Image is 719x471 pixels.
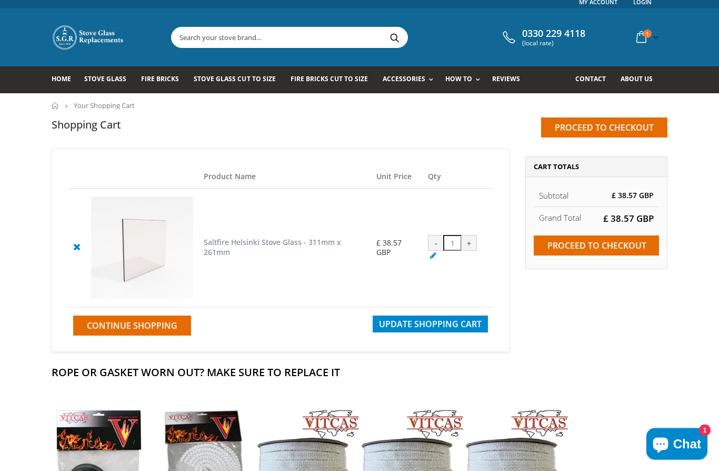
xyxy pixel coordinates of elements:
[376,238,402,258] span: £ 38.57 GBP
[91,197,193,299] img: Saltfire Helsinki Stove Glass - 311mm x 261mm
[492,67,528,94] a: Reviews
[383,28,406,48] button: Search
[445,67,485,94] a: How To
[87,320,177,332] span: Continue Shopping
[74,101,135,111] span: Your Shopping Cart
[141,67,187,94] a: Fire Bricks
[371,165,423,189] th: Unit Price
[539,191,568,201] span: Subtotal
[379,319,482,330] span: Update Shopping Cart
[534,162,579,172] span: Cart Totals
[52,366,667,380] h2: Rope Or Gasket Worn Out? Make Sure To Replace It
[141,75,179,84] span: Fire Bricks
[194,75,275,84] span: Stove Glass Cut To Size
[541,118,667,138] input: Proceed to checkout
[204,238,341,258] a: Saltfire Helsinki Stove Glass - 311mm x 261mm
[621,75,653,84] span: About us
[428,235,444,251] div: -
[52,67,79,94] a: Home
[423,165,493,189] th: Qty
[461,235,477,251] div: +
[621,67,661,94] a: About us
[612,191,654,201] span: £ 38.57 GBP
[84,67,134,94] a: Stove Glass
[522,28,585,40] span: 0330 229 4118
[632,27,661,48] a: 1
[534,236,659,256] input: Proceed to checkout
[643,428,711,463] inbox-online-store-chat: Shopify online store chat
[500,28,585,47] a: 0330 229 4118 (local rate)
[383,75,425,84] span: Accessories
[52,118,121,132] h1: Shopping Cart
[52,103,59,110] a: Home
[198,165,371,189] th: Product Name
[522,40,585,47] span: (local rate)
[445,75,472,84] span: How To
[73,316,191,336] a: Continue Shopping
[539,213,581,223] strong: Grand Total
[575,75,606,84] span: Contact
[172,28,525,48] input: Search your stove brand...
[291,75,368,84] span: Fire Bricks Cut To Size
[575,67,614,94] a: Contact
[291,67,376,94] a: Fire Bricks Cut To Size
[492,75,520,84] span: Reviews
[84,75,126,84] span: Stove Glass
[373,316,488,333] button: Update Shopping Cart
[194,67,283,94] a: Stove Glass Cut To Size
[383,67,438,94] a: Accessories
[52,25,125,51] img: Stove Glass Replacement
[643,30,652,38] span: 1
[603,213,654,225] span: £ 38.57 GBP
[52,75,71,84] span: Home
